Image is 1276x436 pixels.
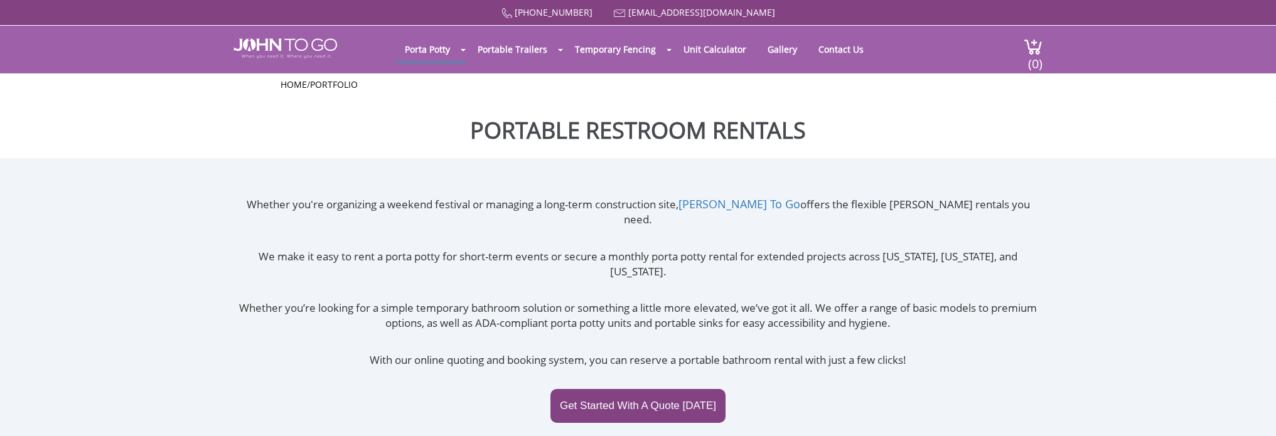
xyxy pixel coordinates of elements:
[628,6,775,18] a: [EMAIL_ADDRESS][DOMAIN_NAME]
[233,353,1043,368] p: With our online quoting and booking system, you can reserve a portable bathroom rental with just ...
[281,78,307,90] a: Home
[233,300,1043,331] p: Whether you’re looking for a simple temporary bathroom solution or something a little more elevat...
[550,389,726,423] a: Get Started With A Quote [DATE]
[233,249,1043,280] p: We make it easy to rent a porta potty for short-term events or secure a monthly porta potty renta...
[395,37,459,61] a: Porta Potty
[233,196,1043,228] p: Whether you're organizing a weekend festival or managing a long-term construction site, offers th...
[758,37,807,61] a: Gallery
[233,38,337,58] img: JOHN to go
[310,78,358,90] a: Portfolio
[566,37,665,61] a: Temporary Fencing
[468,37,557,61] a: Portable Trailers
[515,6,592,18] a: [PHONE_NUMBER]
[678,196,800,211] a: [PERSON_NAME] To Go
[674,37,756,61] a: Unit Calculator
[1024,38,1043,55] img: cart a
[501,8,512,19] img: Call
[1027,45,1043,72] span: (0)
[614,9,626,18] img: Mail
[281,78,996,91] ul: /
[809,37,873,61] a: Contact Us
